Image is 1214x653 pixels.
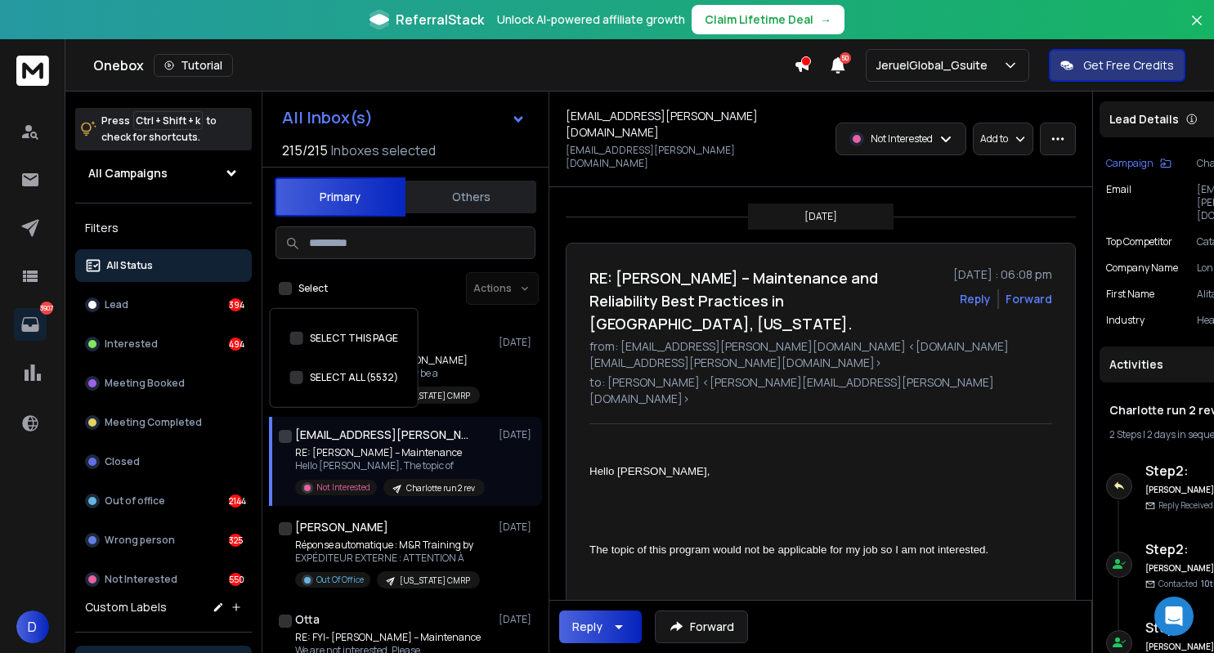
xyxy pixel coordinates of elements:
p: Email [1106,183,1131,222]
h1: [EMAIL_ADDRESS][PERSON_NAME][DOMAIN_NAME] [566,108,816,141]
p: [US_STATE] CMRP [400,390,470,402]
button: Campaign [1106,157,1171,170]
p: EXPÉDITEUR EXTERNE : ATTENTION À [295,552,480,565]
span: Hello [PERSON_NAME], [589,465,710,477]
p: from: [EMAIL_ADDRESS][PERSON_NAME][DOMAIN_NAME] <[DOMAIN_NAME][EMAIL_ADDRESS][PERSON_NAME][DOMAIN... [589,338,1052,371]
button: Not Interested550 [75,563,252,596]
p: Meeting Completed [105,416,202,429]
h3: Inboxes selected [331,141,436,160]
div: 2144 [229,494,242,508]
label: SELECT THIS PAGE [310,332,398,345]
p: Wrong person [105,534,175,547]
button: Get Free Credits [1049,49,1185,82]
span: 50 [840,52,851,64]
p: Not Interested [871,132,933,145]
div: 394 [229,298,242,311]
label: SELECT ALL (5532) [310,371,398,384]
div: 325 [229,534,242,547]
button: Forward [655,611,748,643]
p: Out of office [105,494,165,508]
button: Meeting Booked [75,367,252,400]
p: Lead Details [1109,111,1179,127]
p: Get Free Credits [1083,57,1174,74]
p: [DATE] [499,336,535,349]
p: Campaign [1106,157,1154,170]
button: D [16,611,49,643]
span: ReferralStack [396,10,484,29]
p: Lead [105,298,128,311]
h1: RE: [PERSON_NAME] – Maintenance and Reliability Best Practices in [GEOGRAPHIC_DATA], [US_STATE]. [589,266,943,335]
button: Close banner [1186,10,1207,49]
p: Not Interested [316,481,370,494]
h3: Filters [75,217,252,239]
div: Open Intercom Messenger [1154,597,1194,636]
button: Wrong person325 [75,524,252,557]
h1: All Campaigns [88,165,168,181]
p: Réponse automatique : M&R Training by [295,539,480,552]
h1: [EMAIL_ADDRESS][PERSON_NAME][DOMAIN_NAME] [295,427,475,443]
button: Tutorial [154,54,233,77]
span: 2 Steps [1109,427,1141,441]
p: Hello [PERSON_NAME], The topic of [295,459,485,472]
div: 494 [229,338,242,351]
button: Meeting Completed [75,406,252,439]
h1: All Inbox(s) [282,110,373,126]
p: Not Interested [105,573,177,586]
button: Reply [559,611,642,643]
p: Closed [105,455,140,468]
button: Closed [75,445,252,478]
div: Onebox [93,54,794,77]
p: [DATE] [499,521,535,534]
p: to: [PERSON_NAME] <[PERSON_NAME][EMAIL_ADDRESS][PERSON_NAME][DOMAIN_NAME]> [589,374,1052,407]
p: Out Of Office [316,574,364,586]
p: First Name [1106,288,1154,301]
span: 215 / 215 [282,141,328,160]
label: Select [298,282,328,295]
div: Forward [1006,291,1052,307]
p: Top Competitor [1106,235,1172,248]
p: Add to [980,132,1008,145]
h1: [PERSON_NAME] [295,519,388,535]
p: Meeting Booked [105,377,185,390]
p: [DATE] [499,428,535,441]
p: 3907 [40,302,53,315]
button: Primary [275,177,405,217]
p: industry [1106,314,1145,327]
span: The topic of this program would not be applicable for my job so I am not interested. [589,543,988,556]
span: → [820,11,831,28]
p: RE: [PERSON_NAME] – Maintenance [295,446,485,459]
button: Claim Lifetime Deal→ [692,5,844,34]
p: Unlock AI-powered affiliate growth [497,11,685,28]
h3: Custom Labels [85,599,167,615]
button: All Status [75,249,252,282]
button: Out of office2144 [75,485,252,517]
button: All Campaigns [75,157,252,190]
p: [DATE] : 06:08 pm [953,266,1052,283]
p: [DATE] [499,613,535,626]
button: Interested494 [75,328,252,360]
p: Interested [105,338,158,351]
a: 3907 [14,308,47,341]
p: RE: FYI- [PERSON_NAME] – Maintenance [295,631,485,644]
button: Others [405,179,536,215]
button: Lead394 [75,288,252,321]
h1: Otta [295,611,320,628]
p: [US_STATE] CMRP [400,575,470,587]
p: All Status [106,259,153,272]
p: [EMAIL_ADDRESS][PERSON_NAME][DOMAIN_NAME] [566,144,816,170]
p: Company Name [1106,262,1178,275]
p: JeruelGlobal_Gsuite [876,57,994,74]
span: Ctrl + Shift + k [133,111,203,130]
button: All Inbox(s) [269,101,539,134]
div: 550 [229,573,242,586]
p: Charlotte run 2 rev [406,482,475,494]
button: Reply [960,291,991,307]
div: Reply [572,619,603,635]
p: Press to check for shortcuts. [101,113,217,145]
p: [DATE] [804,210,837,223]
